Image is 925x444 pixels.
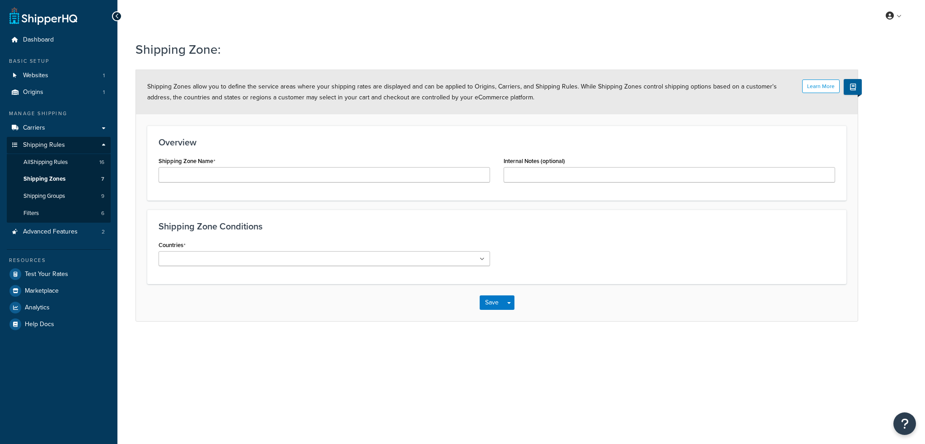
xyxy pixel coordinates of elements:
[7,171,111,187] li: Shipping Zones
[893,412,916,435] button: Open Resource Center
[7,283,111,299] a: Marketplace
[23,141,65,149] span: Shipping Rules
[7,120,111,136] a: Carriers
[101,192,104,200] span: 9
[7,84,111,101] a: Origins1
[7,137,111,154] a: Shipping Rules
[7,266,111,282] a: Test Your Rates
[147,82,777,102] span: Shipping Zones allow you to define the service areas where your shipping rates are displayed and ...
[23,175,65,183] span: Shipping Zones
[23,124,45,132] span: Carriers
[135,41,847,58] h1: Shipping Zone:
[802,79,840,93] button: Learn More
[844,79,862,95] button: Show Help Docs
[25,287,59,295] span: Marketplace
[7,257,111,264] div: Resources
[23,72,48,79] span: Websites
[7,32,111,48] a: Dashboard
[25,321,54,328] span: Help Docs
[7,57,111,65] div: Basic Setup
[159,137,835,147] h3: Overview
[25,304,50,312] span: Analytics
[7,316,111,332] a: Help Docs
[23,192,65,200] span: Shipping Groups
[7,299,111,316] a: Analytics
[7,110,111,117] div: Manage Shipping
[99,159,104,166] span: 16
[101,210,104,217] span: 6
[103,72,105,79] span: 1
[23,228,78,236] span: Advanced Features
[504,158,565,164] label: Internal Notes (optional)
[7,67,111,84] li: Websites
[159,242,186,249] label: Countries
[7,67,111,84] a: Websites1
[159,221,835,231] h3: Shipping Zone Conditions
[7,154,111,171] a: AllShipping Rules16
[7,224,111,240] a: Advanced Features2
[7,188,111,205] li: Shipping Groups
[23,210,39,217] span: Filters
[159,158,215,165] label: Shipping Zone Name
[7,137,111,223] li: Shipping Rules
[7,171,111,187] a: Shipping Zones7
[23,89,43,96] span: Origins
[101,175,104,183] span: 7
[25,271,68,278] span: Test Your Rates
[7,205,111,222] li: Filters
[103,89,105,96] span: 1
[23,36,54,44] span: Dashboard
[102,228,105,236] span: 2
[7,188,111,205] a: Shipping Groups9
[7,84,111,101] li: Origins
[480,295,504,310] button: Save
[7,205,111,222] a: Filters6
[23,159,68,166] span: All Shipping Rules
[7,224,111,240] li: Advanced Features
